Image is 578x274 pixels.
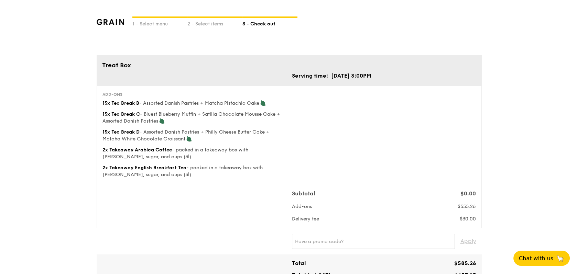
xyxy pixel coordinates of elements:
[102,147,172,153] span: 2x Takeaway Arabica Coffee
[260,100,266,106] img: icon-vegetarian.fe4039eb.svg
[460,190,476,197] span: $0.00
[292,71,331,80] td: Serving time:
[186,136,192,142] img: icon-vegetarian.fe4039eb.svg
[292,204,312,209] span: Add-ons
[460,216,476,222] span: $30.00
[102,129,140,135] span: 15x Tea Break D
[187,18,242,27] div: 2 - Select items
[97,19,124,25] img: grain-logotype.1cdc1e11.png
[292,234,455,249] input: Have a promo code?
[458,204,476,209] span: $555.26
[292,190,315,197] span: Subtotal
[159,118,165,124] img: icon-vegetarian.fe4039eb.svg
[102,92,286,97] div: Add-ons
[242,18,297,27] div: 3 - Check out
[556,254,564,262] span: 🦙
[454,260,476,266] span: $585.26
[292,260,306,266] span: Total
[102,60,476,70] div: Treat Box
[102,165,186,171] span: 2x Takeaway English Breakfast Tea
[139,100,259,106] span: - Assorted Danish Pastries + Matcha Pistachio Cake
[132,18,187,27] div: 1 - Select menu
[292,216,319,222] span: Delivery fee
[460,234,476,249] span: Apply
[102,100,139,106] span: 15x Tea Break B
[102,111,280,124] span: - Bluest Blueberry Muffin + Satilia Chocolate Mousse Cake + Assorted Danish Pastries
[513,251,570,266] button: Chat with us🦙
[331,71,372,80] td: [DATE] 3:00PM
[102,111,140,117] span: 15x Tea Break C
[519,255,553,262] span: Chat with us
[102,147,248,160] span: - packed in a takeaway box with [PERSON_NAME], sugar, and cups (3l)
[102,129,270,142] span: - Assorted Danish Pastries + Philly Cheese Butter Cake + Matcha White Chocolate Croissant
